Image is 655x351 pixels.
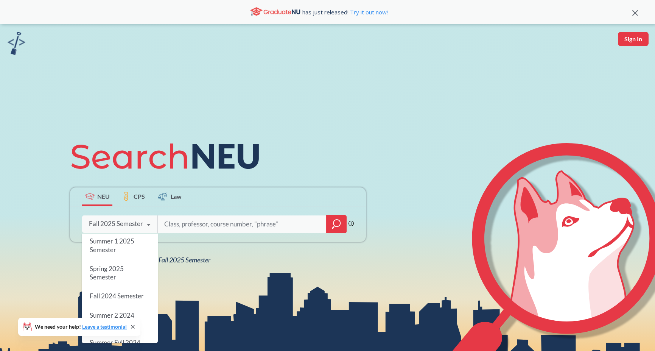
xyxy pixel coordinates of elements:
[97,192,110,201] span: NEU
[618,32,649,46] button: Sign In
[144,256,210,264] span: NEU Fall 2025 Semester
[349,8,388,16] a: Try it out now!
[90,292,144,300] span: Fall 2024 Semester
[326,215,347,233] div: magnifying glass
[35,324,127,329] span: We need your help!
[8,32,25,57] a: sandbox logo
[171,192,182,201] span: Law
[90,265,124,281] span: Spring 2025 Semester
[89,220,143,228] div: Fall 2025 Semester
[332,219,341,229] svg: magnifying glass
[82,323,127,330] a: Leave a testimonial
[163,216,321,232] input: Class, professor, course number, "phrase"
[302,8,388,16] span: has just released!
[134,192,145,201] span: CPS
[90,311,134,327] span: Summer 2 2024 Semester
[8,32,25,55] img: sandbox logo
[90,237,134,253] span: Summer 1 2025 Semester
